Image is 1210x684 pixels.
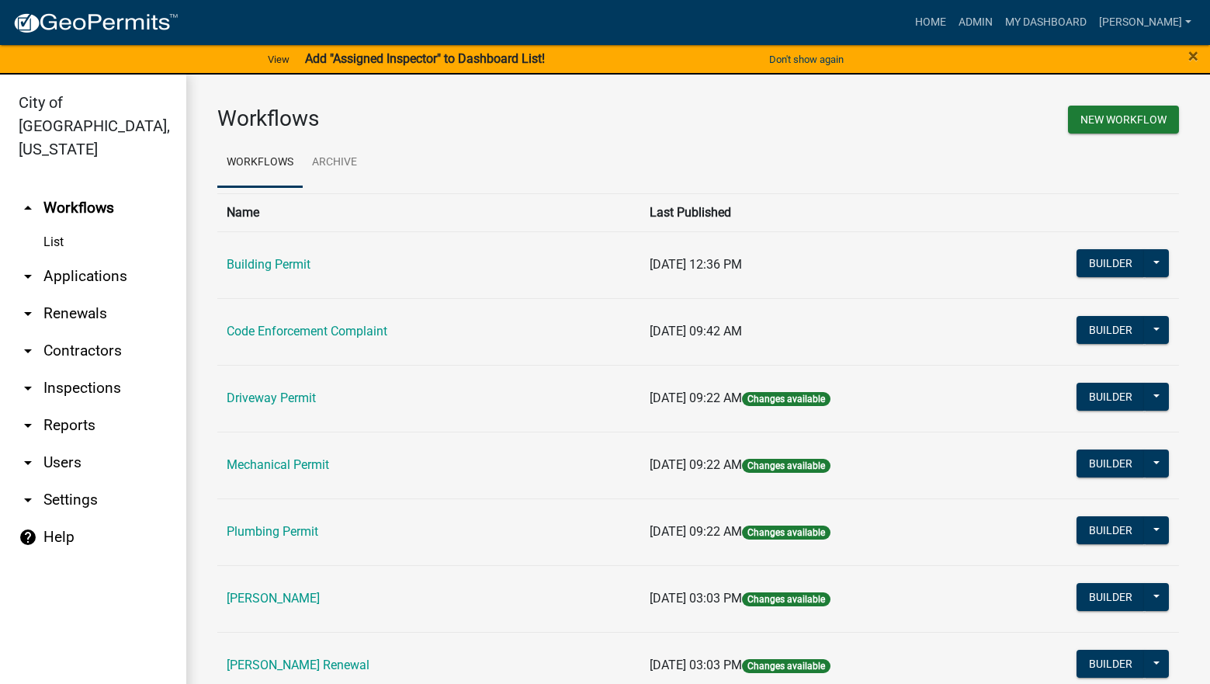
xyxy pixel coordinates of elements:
span: Changes available [742,459,830,473]
i: arrow_drop_down [19,416,37,435]
span: [DATE] 09:22 AM [650,524,742,539]
i: arrow_drop_up [19,199,37,217]
a: Archive [303,138,366,188]
i: arrow_drop_down [19,491,37,509]
span: Changes available [742,526,830,540]
button: Close [1188,47,1198,65]
a: Admin [952,8,999,37]
button: Builder [1077,650,1145,678]
span: [DATE] 12:36 PM [650,257,742,272]
a: Building Permit [227,257,310,272]
span: [DATE] 09:22 AM [650,457,742,472]
a: Plumbing Permit [227,524,318,539]
th: Last Published [640,193,985,231]
th: Name [217,193,640,231]
span: Changes available [742,592,830,606]
strong: Add "Assigned Inspector" to Dashboard List! [305,51,545,66]
a: My Dashboard [999,8,1093,37]
a: [PERSON_NAME] [227,591,320,606]
a: Mechanical Permit [227,457,329,472]
a: View [262,47,296,72]
i: arrow_drop_down [19,379,37,398]
button: Don't show again [763,47,850,72]
button: Builder [1077,383,1145,411]
i: arrow_drop_down [19,267,37,286]
span: Changes available [742,659,830,673]
a: Workflows [217,138,303,188]
a: [PERSON_NAME] Renewal [227,658,369,672]
a: Code Enforcement Complaint [227,324,387,339]
span: [DATE] 03:03 PM [650,591,742,606]
i: arrow_drop_down [19,342,37,360]
span: × [1188,45,1198,67]
span: [DATE] 09:42 AM [650,324,742,339]
button: Builder [1077,516,1145,544]
a: [PERSON_NAME] [1093,8,1198,37]
a: Driveway Permit [227,391,316,405]
span: [DATE] 09:22 AM [650,391,742,405]
button: New Workflow [1068,106,1179,134]
button: Builder [1077,583,1145,611]
span: [DATE] 03:03 PM [650,658,742,672]
a: Home [909,8,952,37]
i: arrow_drop_down [19,453,37,472]
i: arrow_drop_down [19,304,37,323]
button: Builder [1077,249,1145,277]
h3: Workflows [217,106,687,132]
button: Builder [1077,450,1145,477]
i: help [19,528,37,547]
span: Changes available [742,392,830,406]
button: Builder [1077,316,1145,344]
